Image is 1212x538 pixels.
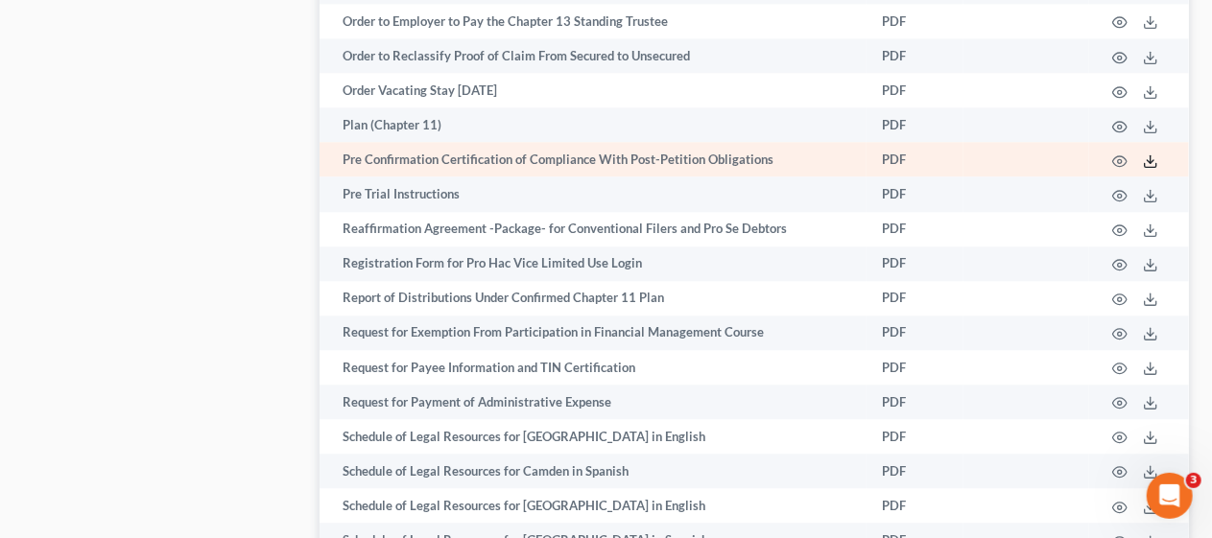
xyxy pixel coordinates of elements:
td: PDF [867,316,963,350]
td: PDF [867,142,963,176]
td: Order to Reclassify Proof of Claim From Secured to Unsecured [320,38,867,73]
td: PDF [867,419,963,454]
td: PDF [867,488,963,523]
td: PDF [867,4,963,38]
td: Pre Confirmation Certification of Compliance With Post-Petition Obligations [320,142,867,176]
td: Schedule of Legal Resources for [GEOGRAPHIC_DATA] in English [320,488,867,523]
td: PDF [867,281,963,316]
td: PDF [867,176,963,211]
td: Request for Exemption From Participation in Financial Management Course [320,316,867,350]
td: PDF [867,38,963,73]
td: Registration Form for Pro Hac Vice Limited Use Login [320,246,867,281]
iframe: Intercom live chat [1147,473,1193,519]
td: Pre Trial Instructions [320,176,867,211]
td: Order to Employer to Pay the Chapter 13 Standing Trustee [320,4,867,38]
td: PDF [867,350,963,385]
td: PDF [867,246,963,281]
td: Report of Distributions Under Confirmed Chapter 11 Plan [320,281,867,316]
td: PDF [867,385,963,419]
td: Schedule of Legal Resources for Camden in Spanish [320,454,867,488]
span: 3 [1186,473,1201,488]
td: Request for Payee Information and TIN Certification [320,350,867,385]
td: Request for Payment of Administrative Expense [320,385,867,419]
td: PDF [867,212,963,246]
td: PDF [867,107,963,142]
td: Plan (Chapter 11) [320,107,867,142]
td: PDF [867,73,963,107]
td: Reaffirmation Agreement -Package- for Conventional Filers and Pro Se Debtors [320,212,867,246]
td: Order Vacating Stay [DATE] [320,73,867,107]
td: Schedule of Legal Resources for [GEOGRAPHIC_DATA] in English [320,419,867,454]
td: PDF [867,454,963,488]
